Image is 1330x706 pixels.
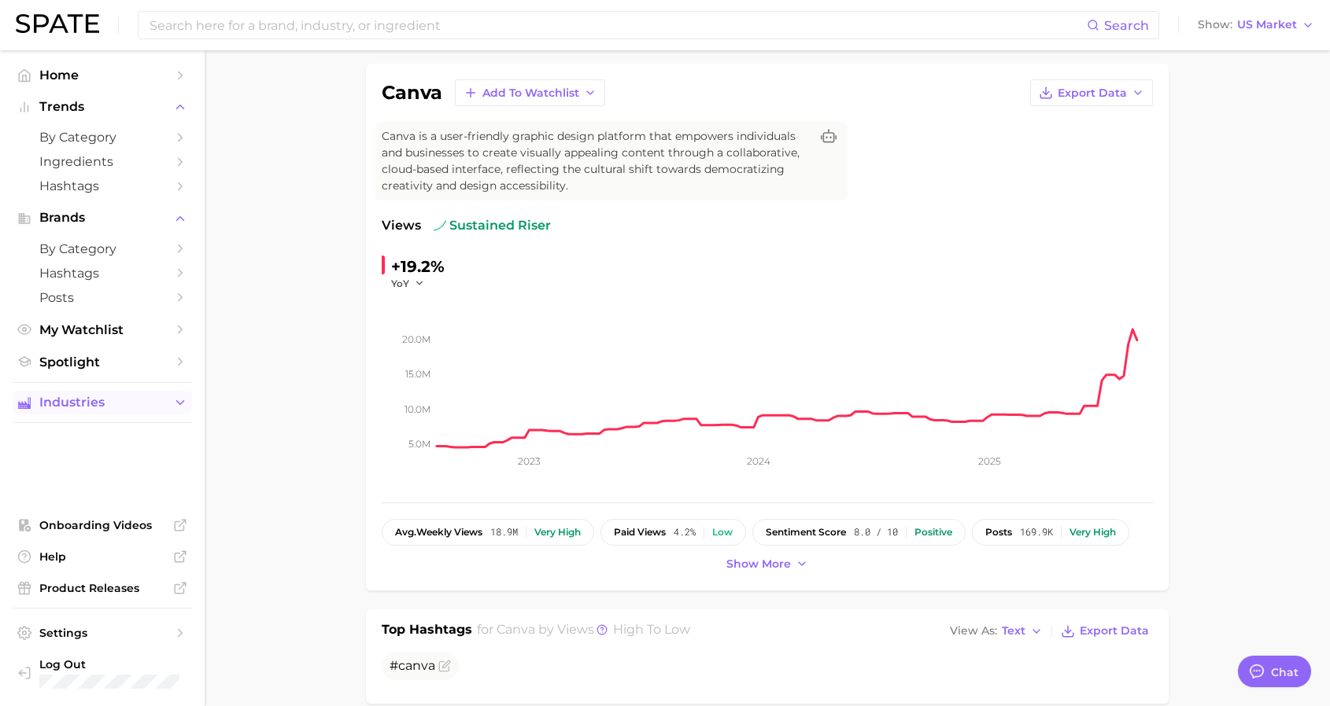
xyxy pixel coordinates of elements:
button: posts169.9kVery high [972,519,1129,546]
a: My Watchlist [13,318,192,342]
a: Product Releases [13,576,192,600]
span: sustained riser [434,216,551,235]
div: Very high [1070,527,1116,538]
a: Posts [13,285,192,310]
a: Spotlight [13,350,192,374]
span: US Market [1237,20,1297,29]
div: Positive [914,527,952,538]
span: Log Out [39,657,198,671]
span: posts [985,527,1012,538]
button: Add to Watchlist [455,79,605,106]
tspan: 10.0m [405,403,430,414]
span: Product Releases [39,581,165,595]
span: sentiment score [766,527,846,538]
button: avg.weekly views18.9mVery high [382,519,594,546]
tspan: 15.0m [405,368,430,380]
span: Brands [39,211,165,225]
span: canva [497,622,535,637]
span: 4.2% [674,527,696,538]
button: ShowUS Market [1194,15,1318,35]
div: Very high [534,527,581,538]
span: Show [1198,20,1232,29]
span: Show more [726,557,791,571]
span: My Watchlist [39,322,165,337]
span: # [390,658,435,673]
span: YoY [391,277,409,290]
span: weekly views [395,527,482,538]
a: Log out. Currently logged in with e-mail ameera.masud@digitas.com. [13,653,192,693]
span: Canva is a user-friendly graphic design platform that empowers individuals and businesses to crea... [382,128,810,194]
span: Help [39,550,165,564]
button: Flag as miscategorized or irrelevant [438,660,451,672]
span: Search [1104,18,1149,33]
span: Onboarding Videos [39,518,165,532]
tspan: 20.0m [402,333,430,345]
span: paid views [614,527,666,538]
a: Hashtags [13,174,192,198]
a: Settings [13,621,192,645]
button: View AsText [946,621,1047,642]
span: Hashtags [39,178,165,193]
tspan: 5.0m [408,437,430,449]
div: Low [712,527,733,538]
a: by Category [13,125,192,149]
span: 169.9k [1020,527,1053,538]
h1: Top Hashtags [382,620,472,642]
h1: canva [382,83,442,102]
span: Views [382,216,421,235]
span: canva [398,658,435,673]
button: Export Data [1030,79,1153,106]
img: sustained riser [434,219,446,232]
a: by Category [13,237,192,261]
span: Export Data [1058,86,1127,100]
a: Home [13,63,192,87]
span: Posts [39,290,165,305]
tspan: 2024 [747,455,770,467]
button: Trends [13,95,192,119]
span: high to low [613,622,690,637]
span: by Category [39,130,165,145]
span: 8.0 / 10 [854,527,898,538]
span: Home [39,68,165,83]
h2: for by Views [477,620,690,642]
button: Industries [13,391,192,414]
span: by Category [39,241,165,256]
button: sentiment score8.0 / 10Positive [752,519,966,546]
span: Add to Watchlist [482,86,579,100]
a: Help [13,545,192,568]
button: Export Data [1057,620,1153,642]
span: View As [950,627,997,635]
button: paid views4.2%Low [600,519,746,546]
span: Industries [39,395,165,410]
tspan: 2023 [518,455,541,467]
span: 18.9m [490,527,518,538]
span: Settings [39,626,165,640]
span: Export Data [1080,624,1149,638]
span: Hashtags [39,266,165,281]
span: Text [1002,627,1025,635]
img: SPATE [16,14,99,33]
span: Trends [39,100,165,114]
span: Ingredients [39,154,165,169]
div: +19.2% [391,254,445,279]
tspan: 2025 [978,455,1001,467]
abbr: average [395,526,416,538]
button: YoY [391,277,425,290]
a: Ingredients [13,149,192,174]
a: Hashtags [13,261,192,285]
input: Search here for a brand, industry, or ingredient [148,12,1087,39]
button: Brands [13,206,192,230]
a: Onboarding Videos [13,513,192,537]
span: Spotlight [39,355,165,370]
button: Show more [722,553,812,575]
